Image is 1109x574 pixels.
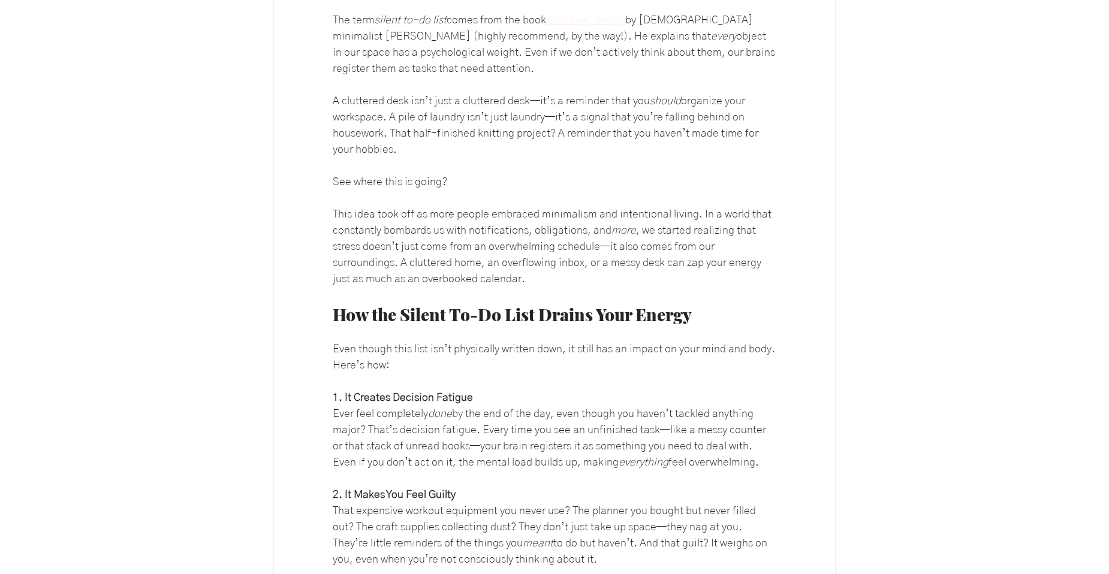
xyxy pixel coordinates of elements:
span: A cluttered desk isn’t just a cluttered desk—it’s a reminder that you [333,96,650,107]
span: 2. It Makes You Feel Guilty [333,490,456,500]
span: That expensive workout equipment you never use? The planner you bought but never filled out? The ... [333,506,758,549]
span: every [711,31,736,42]
span: everything [619,457,668,468]
span: How the Silent To-Do List Drains Your Energy [333,303,692,325]
span: object in our space has a psychological weight. Even if we don’t actively think about them, our b... [333,31,777,74]
span: Ever feel completely [333,409,428,419]
span: 1. It Creates Decision Fatigue [333,392,473,403]
span: This idea took off as more people embraced minimalism and intentional living. In a world that con... [333,209,774,236]
span: should [650,96,681,107]
span: meant [523,538,553,549]
span: The term [333,15,375,26]
span: comes from the book [447,15,546,26]
span: Even though this list isn’t physically written down, it still has an impact on your mind and body... [333,344,777,371]
span: feel overwhelming. [668,457,759,468]
span: See where this is going? [333,177,447,188]
span: organize your workspace. A pile of laundry isn’t just laundry—it’s a signal that you’re falling b... [333,96,761,155]
span: done [428,409,452,419]
span: silent to-do list [375,15,447,26]
a: Goodbye, Things [546,15,625,26]
span: more [611,225,636,236]
span: by [DEMOGRAPHIC_DATA] minimalist [PERSON_NAME] (highly recommend, by the way!). He explains that [333,15,755,42]
span: to do but haven’t. And that guilt? It weighs on you, even when you’re not consciously thinking ab... [333,538,770,565]
span: , we started realizing that stress doesn’t just come from an overwhelming schedule—it also comes ... [333,225,764,285]
span: by the end of the day, even though you haven’t tackled anything major? That’s decision fatigue. E... [333,409,769,468]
